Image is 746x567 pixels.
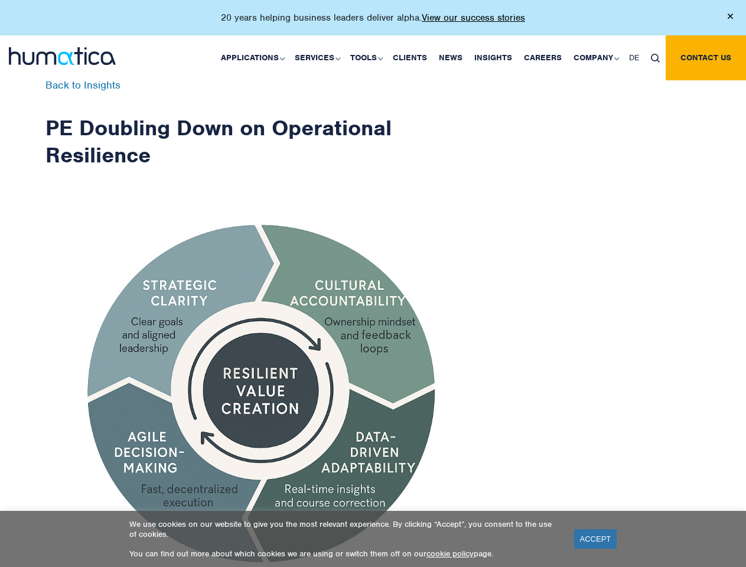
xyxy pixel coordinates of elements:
[344,35,387,80] a: Tools
[433,35,468,80] a: News
[129,519,559,539] p: We use cookies on our website to give you the most relevant experience. By clicking “Accept”, you...
[215,35,289,80] a: Applications
[426,549,474,559] a: cookie policy
[9,47,116,65] img: logo
[129,549,559,559] p: You can find out more about which cookies we are using or switch them off on our page.
[221,12,525,24] p: 20 years helping business leaders deliver alpha.
[468,35,518,80] a: Insights
[45,79,120,92] a: Back to Insights
[422,12,525,24] a: View our success stories
[623,35,645,80] a: DE
[574,529,617,549] a: ACCEPT
[387,35,433,80] a: Clients
[518,35,568,80] a: Careers
[289,35,344,80] a: Services
[629,53,639,63] span: DE
[45,80,477,168] h1: PE Doubling Down on Operational Resilience
[568,35,623,80] a: Company
[666,35,746,80] a: Contact us
[651,54,660,63] img: search_icon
